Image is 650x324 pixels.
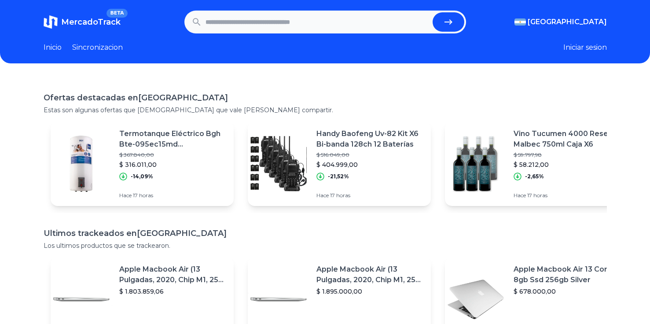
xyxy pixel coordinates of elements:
p: $ 678.000,00 [514,287,621,296]
a: Featured imageVino Tucumen 4000 Reserva Malbec 750ml Caja X6$ 59.797,98$ 58.212,00-2,65%Hace 17 h... [445,121,628,206]
img: Featured image [248,133,309,195]
p: Apple Macbook Air (13 Pulgadas, 2020, Chip M1, 256 Gb De Ssd, 8 Gb De Ram) - Plata [119,264,227,285]
p: $ 316.011,00 [119,160,227,169]
button: Iniciar sesion [563,42,607,53]
p: $ 1.895.000,00 [316,287,424,296]
span: [GEOGRAPHIC_DATA] [528,17,607,27]
p: Termotanque Eléctrico Bgh Bte-095ec15md [PERSON_NAME] 95l 220v [119,129,227,150]
a: Featured imageHandy Baofeng Uv-82 Kit X6 Bi-banda 128ch 12 Baterías$ 516.049,00$ 404.999,00-21,52... [248,121,431,206]
a: Featured imageTermotanque Eléctrico Bgh Bte-095ec15md [PERSON_NAME] 95l 220v$ 367.840,00$ 316.011... [51,121,234,206]
p: Apple Macbook Air (13 Pulgadas, 2020, Chip M1, 256 Gb De Ssd, 8 Gb De Ram) - Plata [316,264,424,285]
p: Apple Macbook Air 13 Core I5 8gb Ssd 256gb Silver [514,264,621,285]
p: Vino Tucumen 4000 Reserva Malbec 750ml Caja X6 [514,129,621,150]
p: -21,52% [328,173,349,180]
p: $ 58.212,00 [514,160,621,169]
button: [GEOGRAPHIC_DATA] [514,17,607,27]
p: Hace 17 horas [119,192,227,199]
p: -2,65% [525,173,544,180]
p: $ 404.999,00 [316,160,424,169]
img: Argentina [514,18,526,26]
a: Sincronizacion [72,42,123,53]
p: Handy Baofeng Uv-82 Kit X6 Bi-banda 128ch 12 Baterías [316,129,424,150]
p: Los ultimos productos que se trackearon. [44,241,607,250]
a: MercadoTrackBETA [44,15,121,29]
a: Inicio [44,42,62,53]
h1: Ultimos trackeados en [GEOGRAPHIC_DATA] [44,227,607,239]
p: $ 367.840,00 [119,151,227,158]
p: $ 516.049,00 [316,151,424,158]
h1: Ofertas destacadas en [GEOGRAPHIC_DATA] [44,92,607,104]
img: Featured image [51,133,112,195]
img: Featured image [445,133,507,195]
span: MercadoTrack [61,17,121,27]
p: Hace 17 horas [316,192,424,199]
img: MercadoTrack [44,15,58,29]
p: Hace 17 horas [514,192,621,199]
p: $ 59.797,98 [514,151,621,158]
p: -14,09% [131,173,153,180]
span: BETA [106,9,127,18]
p: $ 1.803.859,06 [119,287,227,296]
p: Estas son algunas ofertas que [DEMOGRAPHIC_DATA] que vale [PERSON_NAME] compartir. [44,106,607,114]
